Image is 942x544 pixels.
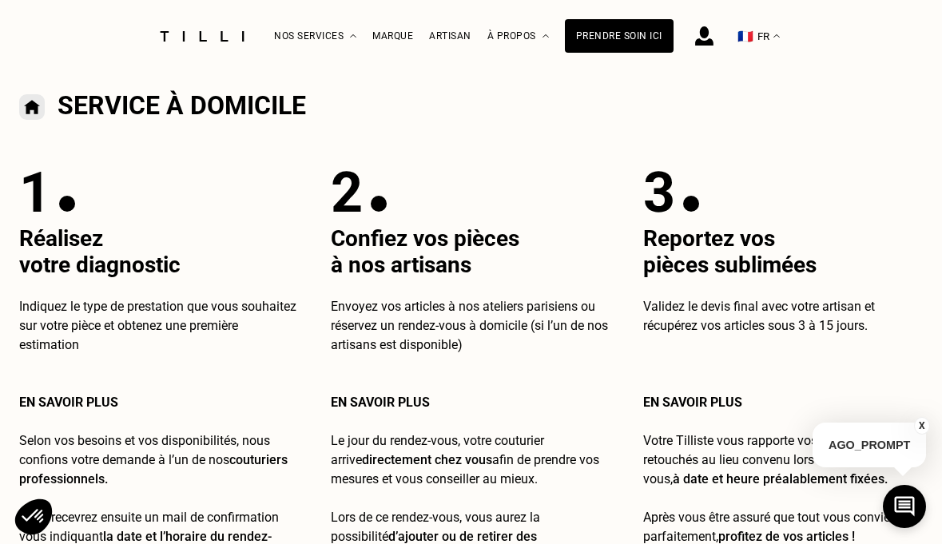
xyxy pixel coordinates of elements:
button: X [914,417,930,435]
span: Le jour du rendez-vous, votre couturier arrive [331,433,544,467]
a: Marque [372,30,413,42]
a: Artisan [429,30,471,42]
div: Nos services [274,1,356,72]
span: Lors de ce rendez-vous, vous aurez la possibilité [331,510,540,544]
span: Après vous être assuré que tout vous convient parfaitement, [643,510,901,544]
span: directement chez vous [362,452,492,467]
span: 🇫🇷 [737,29,753,44]
span: Vous recevrez ensuite un mail de confirmation vous indiquant [19,510,279,544]
span: Confiez vos pièces [331,225,519,252]
p: En savoir plus [19,393,118,412]
span: Reportez vos [643,225,775,252]
p: AGO_PROMPT [813,423,926,467]
span: Selon vos besoins et vos disponibilités, nous confions votre demande à l’un de nos [19,433,270,467]
div: À propos [487,1,549,72]
span: Indiquez le type de prestation que vous souhaitez sur votre pièce et obtenez une première estimation [19,299,296,352]
span: Envoyez vos articles à nos ateliers parisiens ou réservez un rendez-vous à domicile (si l’un de n... [331,299,608,352]
img: menu déroulant [773,34,780,38]
img: Menu déroulant à propos [543,34,549,38]
button: 🇫🇷 FR [729,1,788,72]
span: Votre Tilliste vous rapporte vos vêtements retouchés au lieu convenu lors du premier rendez-vous, [643,433,921,486]
p: 3 [643,160,675,225]
span: Réalisez [19,225,103,252]
p: En savoir plus [643,393,742,412]
h2: Service à domicile [58,89,306,121]
a: Prendre soin ici [565,19,674,53]
span: profitez de vos articles ! [718,529,855,544]
span: à date et heure préalablement fixées. [673,471,888,486]
p: 2 [331,160,363,225]
span: pièces sublimées [643,252,817,278]
span: votre diagnostic [19,252,181,278]
img: Menu déroulant [350,34,356,38]
span: à nos artisans [331,252,471,278]
img: icône connexion [695,26,713,46]
span: Validez le devis final avec votre artisan et récupérez vos articles sous 3 à 15 jours. [643,299,875,333]
p: 1 [19,160,51,225]
img: Logo du service de couturière Tilli [154,31,250,42]
p: En savoir plus [331,393,430,412]
img: Comment ça marche [19,94,45,120]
